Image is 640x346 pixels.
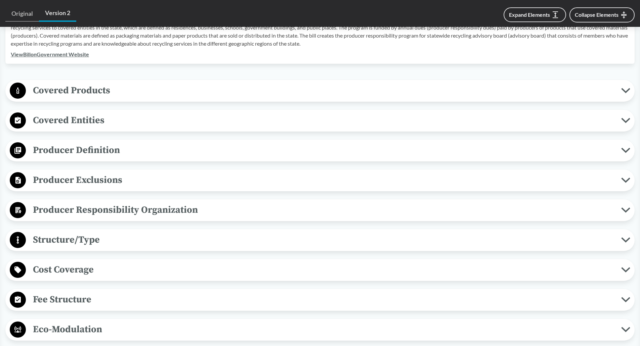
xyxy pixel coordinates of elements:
[8,172,632,189] button: Producer Exclusions
[26,232,621,247] span: Structure/Type
[26,202,621,217] span: Producer Responsibility Organization
[8,232,632,249] button: Structure/Type
[11,51,89,57] a: ViewBillonGovernment Website
[26,292,621,307] span: Fee Structure
[8,142,632,159] button: Producer Definition
[26,322,621,337] span: Eco-Modulation
[504,7,566,22] button: Expand Elements
[8,82,632,99] button: Covered Products
[26,113,621,128] span: Covered Entities
[39,5,76,22] a: Version 2
[26,172,621,188] span: Producer Exclusions
[8,202,632,219] button: Producer Responsibility Organization
[8,261,632,279] button: Cost Coverage
[26,83,621,98] span: Covered Products
[5,6,39,21] a: Original
[8,291,632,308] button: Fee Structure
[26,143,621,158] span: Producer Definition
[11,15,629,48] p: On or before [DATE], the executive director (executive director) of the [US_STATE] department of ...
[8,112,632,129] button: Covered Entities
[569,7,635,22] button: Collapse Elements
[26,262,621,277] span: Cost Coverage
[8,321,632,338] button: Eco-Modulation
